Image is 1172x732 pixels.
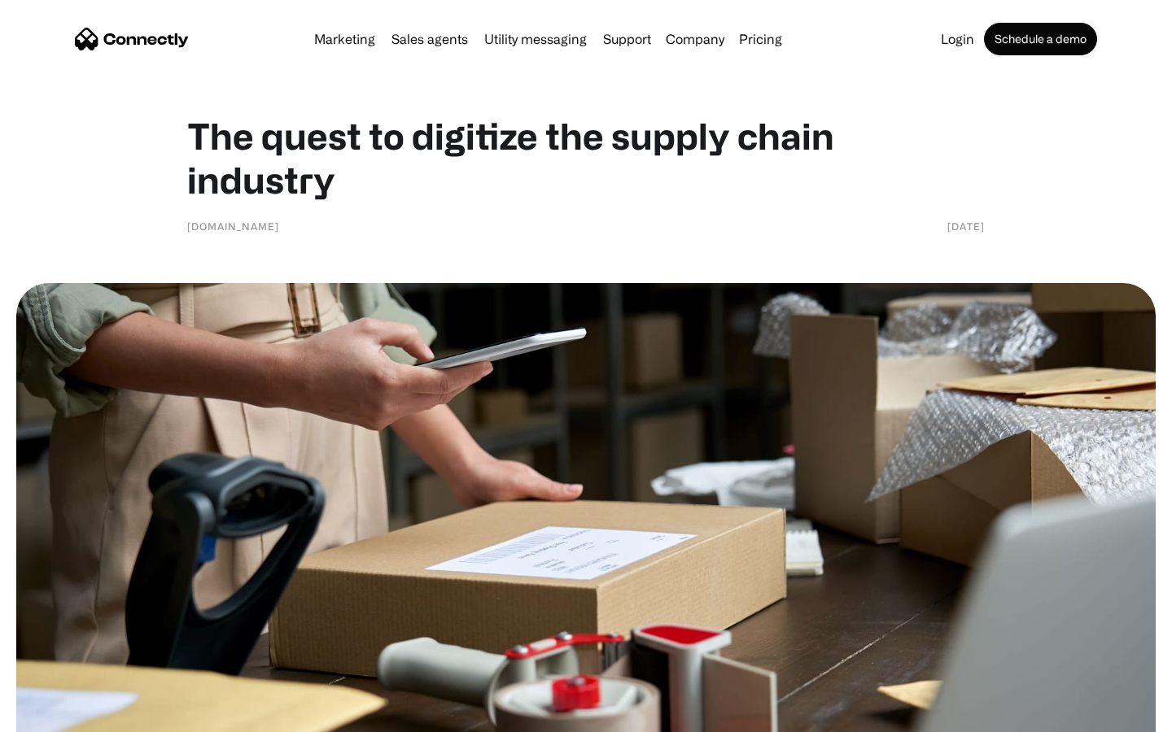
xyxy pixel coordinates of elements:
[947,218,985,234] div: [DATE]
[33,704,98,726] ul: Language list
[478,33,593,46] a: Utility messaging
[187,114,985,202] h1: The quest to digitize the supply chain industry
[385,33,474,46] a: Sales agents
[732,33,789,46] a: Pricing
[308,33,382,46] a: Marketing
[934,33,981,46] a: Login
[187,218,279,234] div: [DOMAIN_NAME]
[666,28,724,50] div: Company
[984,23,1097,55] a: Schedule a demo
[16,704,98,726] aside: Language selected: English
[597,33,658,46] a: Support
